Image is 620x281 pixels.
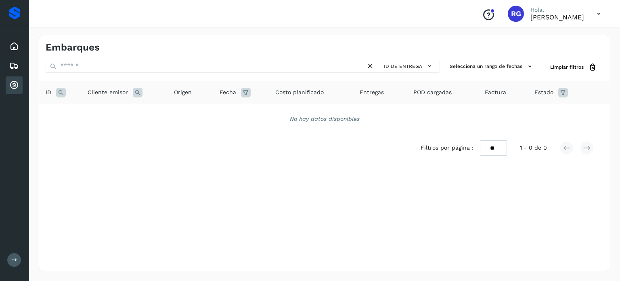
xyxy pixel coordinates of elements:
[88,88,128,97] span: Cliente emisor
[6,57,23,75] div: Embarques
[485,88,506,97] span: Factura
[50,115,599,123] div: No hay datos disponibles
[46,88,51,97] span: ID
[550,63,584,71] span: Limpiar filtros
[275,88,324,97] span: Costo planificado
[174,88,192,97] span: Origen
[6,38,23,55] div: Inicio
[530,6,584,13] p: Hola,
[46,42,100,53] h4: Embarques
[421,144,473,152] span: Filtros por página :
[381,60,436,72] button: ID de entrega
[384,63,422,70] span: ID de entrega
[220,88,236,97] span: Fecha
[6,76,23,94] div: Cuentas por cobrar
[360,88,384,97] span: Entregas
[446,60,537,73] button: Selecciona un rango de fechas
[520,144,547,152] span: 1 - 0 de 0
[413,88,452,97] span: POD cargadas
[544,60,603,75] button: Limpiar filtros
[534,88,553,97] span: Estado
[530,13,584,21] p: ROCIO GALLEGOS SALVATIERRA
